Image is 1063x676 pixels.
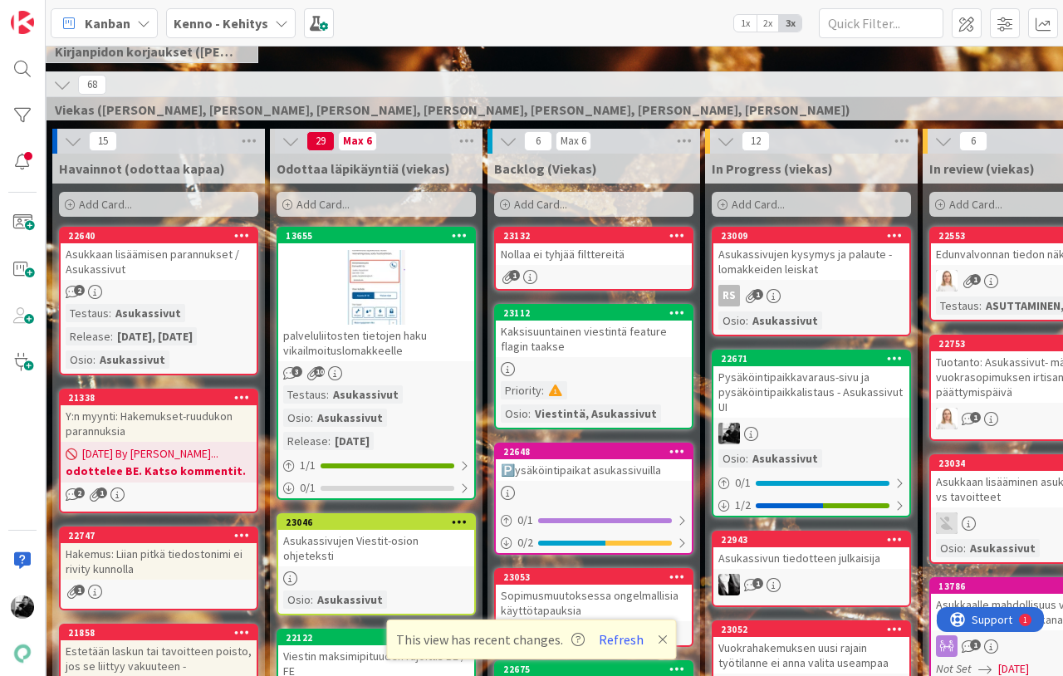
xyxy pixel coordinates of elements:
a: 23132Nollaa ei tyhjää filttereitä [494,227,693,291]
span: 1 [970,274,981,285]
span: 2x [757,15,779,32]
img: KM [718,423,740,444]
div: Release [283,432,328,450]
span: : [979,296,982,315]
b: Kenno - Kehitys [174,15,268,32]
div: Asukassivut [966,539,1040,557]
span: 1 [74,585,85,595]
div: 22943 [713,532,909,547]
div: 21858 [61,625,257,640]
div: Asukassivujen Viestit-osion ohjeteksti [278,530,474,566]
span: 15 [89,131,117,151]
div: Osio [718,311,746,330]
div: 22648🅿️ysäköintipaikat asukassivuilla [496,444,692,481]
div: palveluliitosten tietojen haku vikailmoituslomakkeelle [278,325,474,361]
span: : [326,385,329,404]
span: : [311,590,313,609]
div: 22943 [721,534,909,546]
div: Osio [283,409,311,427]
div: Testaus [283,385,326,404]
span: 1 [752,578,763,589]
div: Asukassivut [313,590,387,609]
img: avatar [11,642,34,665]
span: : [110,327,113,345]
div: 0/2 [496,532,692,553]
span: Add Card... [296,197,350,212]
span: 3 [291,366,302,377]
div: [DATE], [DATE] [113,327,197,345]
a: 22747Hakemus: Liian pitkä tiedostonimi ei rivity kunnolla [59,527,258,610]
div: KV [713,574,909,595]
div: Testaus [936,296,979,315]
div: 23132 [496,228,692,243]
div: Release [66,327,110,345]
div: 23132 [503,230,692,242]
span: This view has recent changes. [396,629,585,649]
span: 6 [524,131,552,151]
span: 1 / 2 [735,497,751,514]
div: 13655 [278,228,474,243]
span: : [328,432,331,450]
div: 22122 [278,630,474,645]
div: 23046 [278,515,474,530]
span: 2 [74,487,85,498]
div: Asukassivut [313,409,387,427]
a: 23053Sopimusmuutoksessa ongelmallisia käyttötapauksia [494,568,693,647]
div: RS [718,285,740,306]
div: Asukassivut [96,350,169,369]
div: 23053Sopimusmuutoksessa ongelmallisia käyttötapauksia [496,570,692,621]
div: 22640 [68,230,257,242]
span: In review (viekas) [929,160,1035,177]
div: Sopimusmuutoksessa ongelmallisia käyttötapauksia [496,585,692,621]
div: Pysäköintipaikkavaraus-sivu ja pysäköintipaikkalistaus - Asukassivut UI [713,366,909,418]
div: Vuokrahakemuksen uusi rajain työtilanne ei anna valita useampaa [713,637,909,674]
div: [DATE] [331,432,374,450]
img: KM [11,595,34,619]
div: KM [713,423,909,444]
div: 22671 [721,353,909,365]
div: 1/1 [278,455,474,476]
div: 23052Vuokrahakemuksen uusi rajain työtilanne ei anna valita useampaa [713,622,909,674]
div: 22648 [496,444,692,459]
a: 13655palveluliitosten tietojen haku vikailmoituslomakkeelleTestaus:AsukassivutOsio:AsukassivutRel... [277,227,476,500]
a: 23046Asukassivujen Viestit-osion ohjetekstiOsio:Asukassivut [277,513,476,615]
div: 21338 [61,390,257,405]
span: 1 [970,639,981,650]
div: 23046Asukassivujen Viestit-osion ohjeteksti [278,515,474,566]
div: 23052 [713,622,909,637]
div: Osio [66,350,93,369]
img: TH [936,512,958,534]
div: 21338 [68,392,257,404]
span: Add Card... [732,197,785,212]
div: 🅿️ysäköintipaikat asukassivuilla [496,459,692,481]
div: Asukassivut [329,385,403,404]
div: 1 [86,7,91,20]
span: : [528,404,531,423]
div: 23132Nollaa ei tyhjää filttereitä [496,228,692,265]
div: 23009 [713,228,909,243]
div: 22943Asukassivun tiedotteen julkaisija [713,532,909,569]
div: Max 6 [343,137,372,145]
i: Not Set [936,661,972,676]
span: Kirjanpidon korjaukset (Jussi, JaakkoHä) [55,43,237,60]
div: 22675 [503,664,692,675]
div: Y:n myynti: Hakemukset-ruudukon parannuksia [61,405,257,442]
span: 68 [78,75,106,95]
div: Asukassivut [748,449,822,468]
span: 29 [306,131,335,151]
div: Osio [283,590,311,609]
div: Nollaa ei tyhjää filttereitä [496,243,692,265]
span: : [541,381,544,399]
img: SL [936,270,958,291]
div: Testaus [66,304,109,322]
input: Quick Filter... [819,8,943,38]
div: 22747 [68,530,257,541]
div: Asukkaan lisäämisen parannukset / Asukassivut [61,243,257,280]
span: 1 [752,289,763,300]
span: Add Card... [514,197,567,212]
a: 23009Asukassivujen kysymys ja palaute -lomakkeiden leiskatRSOsio:Asukassivut [712,227,911,336]
div: 0/1 [496,510,692,531]
div: Viestintä, Asukassivut [531,404,661,423]
span: Support [35,2,76,22]
span: 0 / 1 [300,479,316,497]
